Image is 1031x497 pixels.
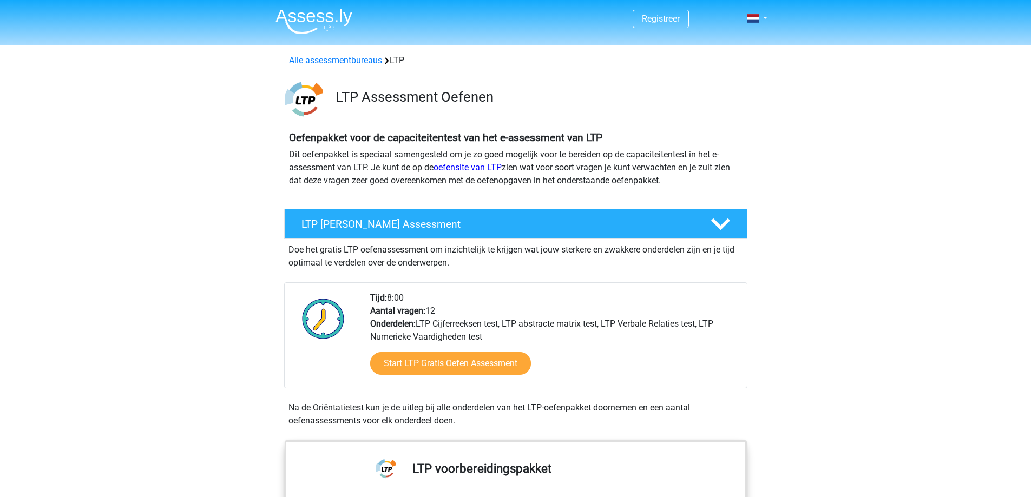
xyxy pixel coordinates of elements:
b: Aantal vragen: [370,306,425,316]
a: Start LTP Gratis Oefen Assessment [370,352,531,375]
b: Oefenpakket voor de capaciteitentest van het e-assessment van LTP [289,131,602,144]
h4: LTP [PERSON_NAME] Assessment [301,218,693,230]
div: LTP [285,54,747,67]
a: Registreer [642,14,680,24]
img: Assessly [275,9,352,34]
a: Alle assessmentbureaus [289,55,382,65]
div: 8:00 12 LTP Cijferreeksen test, LTP abstracte matrix test, LTP Verbale Relaties test, LTP Numerie... [362,291,746,388]
img: ltp.png [285,80,323,118]
img: Klok [296,291,351,346]
b: Onderdelen: [370,319,416,329]
h3: LTP Assessment Oefenen [336,89,739,105]
div: Doe het gratis LTP oefenassessment om inzichtelijk te krijgen wat jouw sterkere en zwakkere onder... [284,239,747,269]
a: LTP [PERSON_NAME] Assessment [280,209,752,239]
p: Dit oefenpakket is speciaal samengesteld om je zo goed mogelijk voor te bereiden op de capaciteit... [289,148,743,187]
a: oefensite van LTP [434,162,502,173]
div: Na de Oriëntatietest kun je de uitleg bij alle onderdelen van het LTP-oefenpakket doornemen en ee... [284,401,747,427]
b: Tijd: [370,293,387,303]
